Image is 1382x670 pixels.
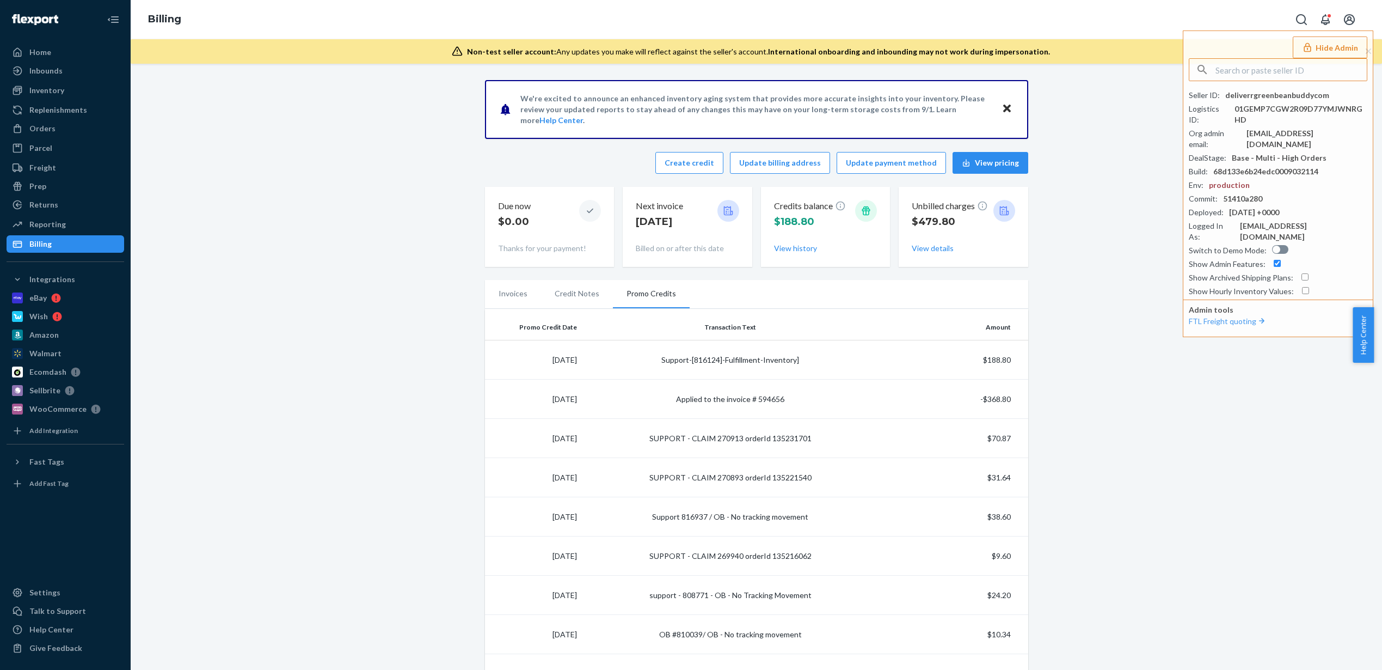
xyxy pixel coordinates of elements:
[7,621,124,638] a: Help Center
[541,280,613,307] li: Credit Notes
[1234,103,1367,125] div: 01GEMP7CGW2R09D77YMJWNRGHD
[29,65,63,76] div: Inbounds
[485,615,582,654] td: [DATE]
[837,152,946,174] button: Update payment method
[1338,9,1360,31] button: Open account menu
[467,47,556,56] span: Non-test seller account:
[7,159,124,176] a: Freight
[1311,637,1371,665] iframe: Opens a widget where you can chat to one of our agents
[1189,259,1266,270] div: Show Admin Features :
[7,139,124,157] a: Parcel
[581,340,879,380] td: Support-[816124]-Fulfillment-Inventory]
[7,363,124,381] a: Ecomdash
[12,14,58,25] img: Flexport logo
[879,380,1028,419] td: -$368.80
[581,419,879,458] td: SUPPORT - CLAIM 270913 orderId 135231701
[655,152,723,174] button: Create credit
[1189,128,1241,150] div: Org admin email :
[1315,9,1336,31] button: Open notifications
[1189,180,1203,191] div: Env :
[29,311,48,322] div: Wish
[1189,153,1226,163] div: DealStage :
[7,345,124,362] a: Walmart
[102,9,124,31] button: Close Navigation
[1189,316,1267,326] a: FTL Freight quoting
[636,243,739,254] p: Billed on or after this date
[7,326,124,344] a: Amazon
[774,243,817,254] button: View history
[1240,221,1367,242] div: [EMAIL_ADDRESS][DOMAIN_NAME]
[485,380,582,419] td: [DATE]
[636,200,683,212] p: Next invoice
[912,200,988,212] p: Unbilled charges
[485,419,582,458] td: [DATE]
[613,280,690,308] li: Promo Credits
[581,576,879,615] td: support - 808771 - OB - No Tracking Movement
[1213,166,1318,177] div: 68d133e6b24edc0009032114
[7,289,124,307] a: eBay
[7,382,124,399] a: Sellbrite
[1209,180,1250,191] div: production
[7,82,124,99] a: Inventory
[7,216,124,233] a: Reporting
[539,115,583,125] a: Help Center
[581,380,879,419] td: Applied to the invoice # 594656
[520,93,991,126] p: We're excited to announce an enhanced inventory aging system that provides more accurate insights...
[498,200,531,212] p: Due now
[7,584,124,601] a: Settings
[1353,307,1374,363] button: Help Center
[581,497,879,537] td: Support 816937 / OB - No tracking movement
[7,400,124,418] a: WooCommerce
[29,239,52,249] div: Billing
[29,367,66,377] div: Ecomdash
[879,458,1028,497] td: $31.64
[29,181,46,192] div: Prep
[879,497,1028,537] td: $38.60
[29,479,69,488] div: Add Fast Tag
[1189,193,1218,204] div: Commit :
[7,308,124,325] a: Wish
[485,537,582,576] td: [DATE]
[1189,272,1293,283] div: Show Archived Shipping Plans :
[1225,90,1329,101] div: deliverrgreenbeanbuddycom
[29,143,52,154] div: Parcel
[7,271,124,288] button: Integrations
[29,456,64,467] div: Fast Tags
[7,120,124,137] a: Orders
[498,243,601,254] p: Thanks for your payment!
[1189,245,1267,256] div: Switch to Demo Mode :
[879,615,1028,654] td: $10.34
[485,576,582,615] td: [DATE]
[7,235,124,253] a: Billing
[1189,207,1224,218] div: Deployed :
[912,215,988,229] p: $479.80
[879,419,1028,458] td: $70.87
[467,46,1050,57] div: Any updates you make will reflect against the seller's account.
[29,105,87,115] div: Replenishments
[879,576,1028,615] td: $24.20
[7,62,124,80] a: Inbounds
[1189,166,1208,177] div: Build :
[1189,286,1294,297] div: Show Hourly Inventory Values :
[636,215,683,229] p: [DATE]
[148,13,181,25] a: Billing
[485,280,541,307] li: Invoices
[29,330,59,340] div: Amazon
[485,340,582,380] td: [DATE]
[1293,36,1367,58] button: Hide Admin
[1189,304,1367,315] p: Admin tools
[1291,9,1312,31] button: Open Search Box
[485,314,582,340] th: Promo Credit Date
[7,453,124,471] button: Fast Tags
[485,497,582,537] td: [DATE]
[7,44,124,61] a: Home
[7,639,124,657] button: Give Feedback
[29,385,60,396] div: Sellbrite
[139,4,190,35] ol: breadcrumbs
[29,162,56,173] div: Freight
[485,458,582,497] td: [DATE]
[29,274,75,285] div: Integrations
[1000,101,1014,117] button: Close
[879,537,1028,576] td: $9.60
